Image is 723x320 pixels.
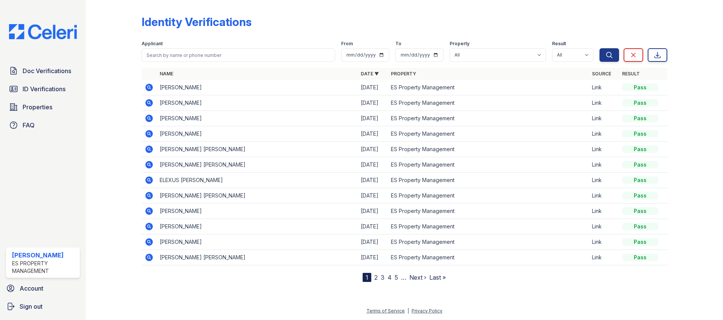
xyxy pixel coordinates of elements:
[361,71,379,77] a: Date ▼
[142,48,335,62] input: Search by name or phone number
[450,41,470,47] label: Property
[358,142,388,157] td: [DATE]
[622,99,658,107] div: Pass
[589,80,619,95] td: Link
[388,142,589,157] td: ES Property Management
[622,207,658,215] div: Pass
[142,41,163,47] label: Applicant
[160,71,173,77] a: Name
[358,234,388,250] td: [DATE]
[358,219,388,234] td: [DATE]
[6,100,80,115] a: Properties
[366,308,405,314] a: Terms of Service
[622,254,658,261] div: Pass
[589,126,619,142] td: Link
[374,274,378,281] a: 2
[552,41,566,47] label: Result
[23,84,66,93] span: ID Verifications
[589,204,619,219] td: Link
[157,250,358,265] td: [PERSON_NAME] [PERSON_NAME]
[622,145,658,153] div: Pass
[589,111,619,126] td: Link
[589,219,619,234] td: Link
[622,161,658,168] div: Pass
[157,126,358,142] td: [PERSON_NAME]
[622,223,658,230] div: Pass
[395,274,398,281] a: 5
[23,121,35,130] span: FAQ
[157,204,358,219] td: [PERSON_NAME]
[412,308,442,314] a: Privacy Policy
[23,66,71,75] span: Doc Verifications
[341,41,353,47] label: From
[589,142,619,157] td: Link
[363,273,371,282] div: 1
[3,24,83,39] img: CE_Logo_Blue-a8612792a0a2168367f1c8372b55b34899dd931a85d93a1a3d3e32e68fde9ad4.png
[3,299,83,314] a: Sign out
[388,219,589,234] td: ES Property Management
[157,219,358,234] td: [PERSON_NAME]
[409,274,426,281] a: Next ›
[391,71,416,77] a: Property
[157,111,358,126] td: [PERSON_NAME]
[358,157,388,173] td: [DATE]
[429,274,446,281] a: Last »
[622,84,658,91] div: Pass
[358,111,388,126] td: [DATE]
[589,173,619,188] td: Link
[395,41,401,47] label: To
[589,250,619,265] td: Link
[388,173,589,188] td: ES Property Management
[589,95,619,111] td: Link
[589,157,619,173] td: Link
[381,274,384,281] a: 3
[358,80,388,95] td: [DATE]
[157,234,358,250] td: [PERSON_NAME]
[157,80,358,95] td: [PERSON_NAME]
[6,81,80,96] a: ID Verifications
[3,281,83,296] a: Account
[23,103,52,112] span: Properties
[20,284,43,293] span: Account
[157,95,358,111] td: [PERSON_NAME]
[6,63,80,78] a: Doc Verifications
[358,204,388,219] td: [DATE]
[388,234,589,250] td: ES Property Management
[622,115,658,122] div: Pass
[388,126,589,142] td: ES Property Management
[157,188,358,204] td: [PERSON_NAME] [PERSON_NAME]
[6,118,80,133] a: FAQ
[20,302,43,311] span: Sign out
[388,95,589,111] td: ES Property Management
[388,204,589,219] td: ES Property Management
[388,111,589,126] td: ES Property Management
[622,130,658,138] div: Pass
[12,251,77,260] div: [PERSON_NAME]
[157,173,358,188] td: ELEXUS [PERSON_NAME]
[589,188,619,204] td: Link
[622,176,658,184] div: Pass
[358,173,388,188] td: [DATE]
[622,238,658,246] div: Pass
[388,80,589,95] td: ES Property Management
[622,192,658,199] div: Pass
[142,15,252,29] div: Identity Verifications
[589,234,619,250] td: Link
[358,126,388,142] td: [DATE]
[358,250,388,265] td: [DATE]
[157,157,358,173] td: [PERSON_NAME] [PERSON_NAME]
[592,71,611,77] a: Source
[401,273,406,282] span: …
[407,308,409,314] div: |
[388,188,589,204] td: ES Property Management
[388,250,589,265] td: ES Property Management
[157,142,358,157] td: [PERSON_NAME] [PERSON_NAME]
[387,274,392,281] a: 4
[358,95,388,111] td: [DATE]
[358,188,388,204] td: [DATE]
[12,260,77,275] div: ES Property Management
[622,71,640,77] a: Result
[388,157,589,173] td: ES Property Management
